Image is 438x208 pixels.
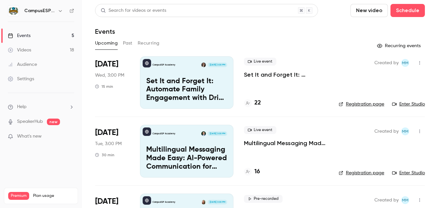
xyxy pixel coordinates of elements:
div: Oct 8 Wed, 3:00 PM (America/New York) [95,56,129,109]
p: CampusESP Academy [152,200,175,204]
span: new [47,119,60,125]
span: [DATE] 3:00 PM [208,200,227,204]
p: Set It and Forget It: Automate Family Engagement with Drip Text Messages [146,77,227,103]
span: Wed, 3:00 PM [95,72,124,79]
span: Premium [8,192,29,200]
div: Search for videos or events [101,7,166,14]
div: Videos [8,47,31,53]
span: MM [402,127,408,135]
a: Registration page [339,170,384,176]
button: Upcoming [95,38,118,48]
span: [DATE] [95,196,118,207]
span: MM [402,59,408,67]
span: Tue, 3:00 PM [95,141,122,147]
img: Mairin Matthews [201,200,206,204]
span: Mairin Matthews [401,59,409,67]
img: Rebecca McCrory [201,63,206,67]
a: Multilingual Messaging Made Easy: AI-Powered Communication for Spanish-Speaking FamiliesCampusESP... [140,125,233,177]
p: Multilingual Messaging Made Easy: AI-Powered Communication for Spanish-Speaking Families [146,146,227,171]
span: [DATE] [95,127,118,138]
span: [DATE] 3:00 PM [208,63,227,67]
span: Created by [374,127,399,135]
p: CampusESP Academy [152,63,175,66]
h6: CampusESP Academy [24,8,55,14]
button: Schedule [390,4,425,17]
a: Multilingual Messaging Made Easy: AI-Powered Communication for Spanish-Speaking Families [244,139,328,147]
iframe: Noticeable Trigger [66,134,74,140]
span: Live event [244,58,276,66]
img: CampusESP Academy [8,6,19,16]
div: 30 min [95,152,114,158]
a: SpeakerHub [17,118,43,125]
div: Oct 14 Tue, 3:00 PM (America/New York) [95,125,129,177]
a: Enter Studio [392,101,425,107]
p: CampusESP Academy [152,132,175,135]
button: New video [350,4,388,17]
a: Enter Studio [392,170,425,176]
img: Albert Perera [201,131,206,136]
span: What's new [17,133,42,140]
button: Recurring [138,38,160,48]
li: help-dropdown-opener [8,104,74,110]
span: Help [17,104,27,110]
span: Live event [244,126,276,134]
span: [DATE] [95,59,118,69]
a: Set It and Forget It: Automate Family Engagement with Drip Text Messages [244,71,328,79]
span: [DATE] 3:00 PM [208,131,227,136]
h4: 16 [254,167,260,176]
span: Created by [374,59,399,67]
div: 15 min [95,84,113,89]
div: Settings [8,76,34,82]
button: Past [123,38,132,48]
span: Created by [374,196,399,204]
span: Plan usage [33,193,74,199]
h4: 22 [254,99,261,107]
button: Recurring events [374,41,425,51]
a: 22 [244,99,261,107]
a: 16 [244,167,260,176]
span: MM [402,196,408,204]
h1: Events [95,28,115,35]
span: Pre-recorded [244,195,283,203]
a: Set It and Forget It: Automate Family Engagement with Drip Text MessagesCampusESP AcademyRebecca ... [140,56,233,109]
div: Events [8,32,30,39]
span: Mairin Matthews [401,196,409,204]
a: Registration page [339,101,384,107]
span: Mairin Matthews [401,127,409,135]
div: Audience [8,61,37,68]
